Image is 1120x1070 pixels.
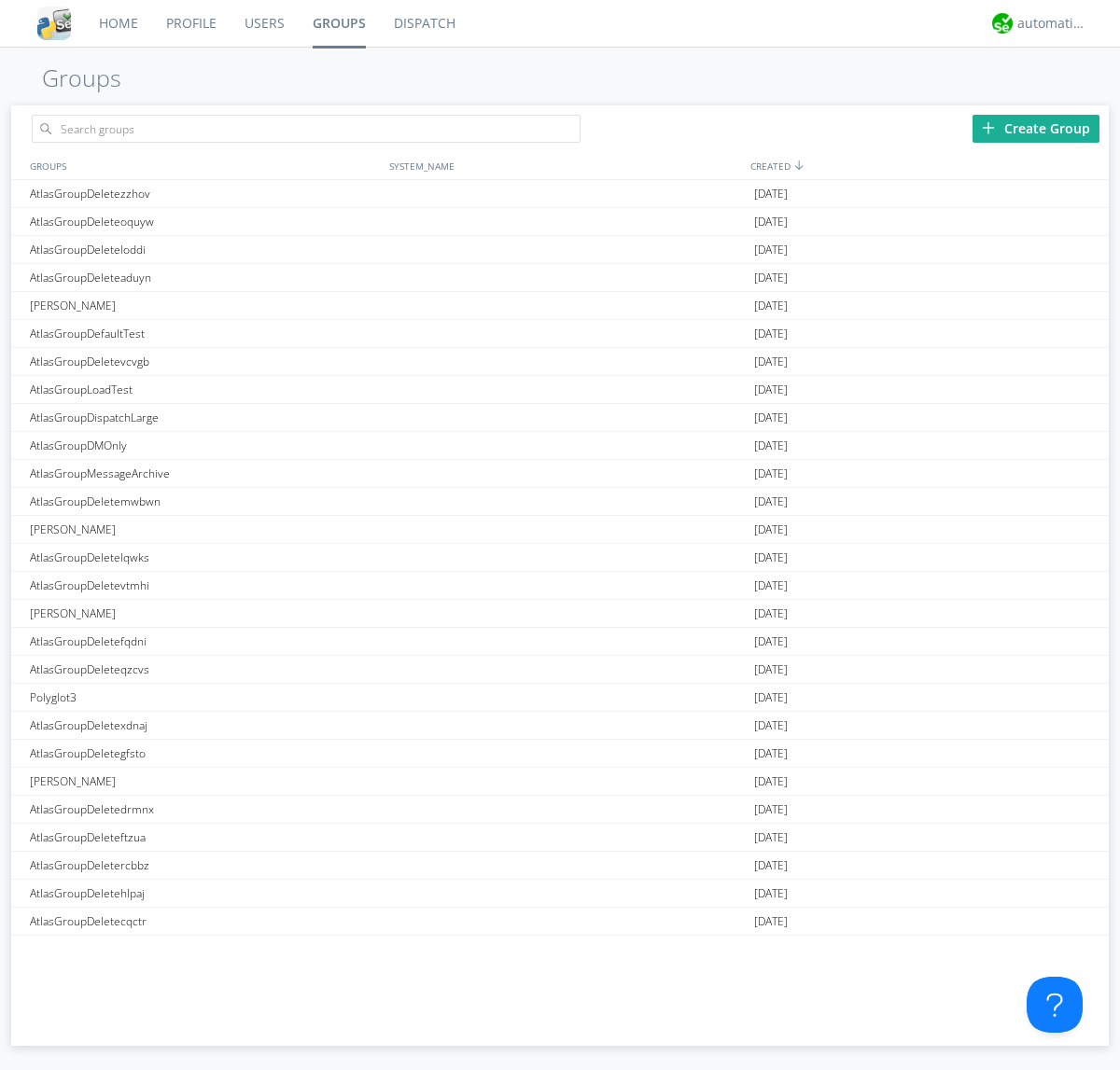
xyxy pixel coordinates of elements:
div: AtlasGroupDeletevtmhi [25,572,385,599]
span: [DATE] [754,208,788,236]
div: Create Group [973,115,1099,143]
a: AtlasGroupDeletelqwks[DATE] [11,544,1109,572]
iframe: Toggle Customer Support [1027,977,1083,1033]
span: [DATE] [754,404,788,432]
div: AtlasGroupDeletevcvgb [25,348,385,375]
a: AtlasGroupDeletexdnaj[DATE] [11,712,1109,740]
img: d2d01cd9b4174d08988066c6d424eccd [992,13,1013,34]
div: AtlasGroupDefaultTest [25,320,385,347]
img: plus.svg [982,121,995,134]
span: [DATE] [754,740,788,768]
a: Polyglot3[DATE] [11,684,1109,712]
span: [DATE] [754,628,788,656]
div: AtlasGroupDeletezzhov [25,180,385,207]
div: AtlasGroupDeletefqdni [25,628,385,655]
span: [DATE] [754,488,788,516]
span: [DATE] [754,460,788,488]
span: [DATE] [754,236,788,264]
a: AtlasGroupMessageArchive[DATE] [11,460,1109,488]
a: AtlasGroupDeletemwbwn[DATE] [11,488,1109,516]
span: [DATE] [754,600,788,628]
span: [DATE] [754,880,788,908]
span: [DATE] [754,572,788,600]
a: AtlasGroupDeletevtmhi[DATE] [11,572,1109,600]
span: [DATE] [754,936,788,964]
a: AtlasGroupDeleteqzcvs[DATE] [11,656,1109,684]
a: [PERSON_NAME][DATE] [11,768,1109,796]
a: AtlasGroupDeletehlpaj[DATE] [11,880,1109,908]
a: AtlasGroupLoadTest[DATE] [11,376,1109,404]
a: [PERSON_NAME][DATE] [11,292,1109,320]
a: AtlasGroupDeleteaduyn[DATE] [11,264,1109,292]
span: [DATE] [754,432,788,460]
div: AtlasGroupDeletercbbz [25,852,385,879]
div: AtlasGroupDMOnly [25,432,385,459]
span: [DATE] [754,348,788,376]
a: [PERSON_NAME][DATE] [11,516,1109,544]
div: GROUPS [25,152,380,179]
span: [DATE] [754,824,788,852]
div: automation+atlas [1017,14,1087,33]
div: [PERSON_NAME] [25,600,385,627]
a: AtlasGroupDeletevcvgb[DATE] [11,348,1109,376]
img: cddb5a64eb264b2086981ab96f4c1ba7 [37,7,71,40]
div: AtlasGroupDeletecqctr [25,908,385,935]
div: AtlasGroupDeleteloddi [25,236,385,263]
div: AtlasGroupDeletelqwks [25,544,385,571]
a: AtlasGroupDeletecqctr[DATE] [11,908,1109,936]
span: [DATE] [754,264,788,292]
span: [DATE] [754,712,788,740]
div: SYSTEM_NAME [385,152,746,179]
div: AtlasGroupDeletemwbwn [25,488,385,515]
span: [DATE] [754,768,788,796]
span: [DATE] [754,320,788,348]
div: AtlasGroupDeleteaduyn [25,264,385,291]
a: AtlasGroupDMOnly[DATE] [11,432,1109,460]
span: [DATE] [754,908,788,936]
a: AtlasGroupDeletezzhov[DATE] [11,180,1109,208]
div: [PERSON_NAME] [25,768,385,795]
div: AtlasGroupMessageArchive [25,460,385,487]
div: AtlasGroupDispatchLarge [25,404,385,431]
span: [DATE] [754,852,788,880]
span: [DATE] [754,796,788,824]
div: AtlasGroupDeleteftzua [25,824,385,851]
a: AtlasGroupDefaultTest[DATE] [11,320,1109,348]
div: AtlasGroupDeletewtnpr [25,936,385,963]
div: [PERSON_NAME] [25,292,385,319]
div: AtlasGroupDeletehlpaj [25,880,385,907]
span: [DATE] [754,684,788,712]
a: AtlasGroupDeleteloddi[DATE] [11,236,1109,264]
div: AtlasGroupDeleteqzcvs [25,656,385,683]
div: [PERSON_NAME] [25,516,385,543]
span: [DATE] [754,656,788,684]
div: AtlasGroupLoadTest [25,376,385,403]
div: AtlasGroupDeletedrmnx [25,796,385,823]
div: CREATED [746,152,1109,179]
span: [DATE] [754,516,788,544]
a: AtlasGroupDispatchLarge[DATE] [11,404,1109,432]
div: AtlasGroupDeletegfsto [25,740,385,767]
span: [DATE] [754,292,788,320]
a: [PERSON_NAME][DATE] [11,600,1109,628]
input: Search groups [32,115,581,143]
a: AtlasGroupDeleteoquyw[DATE] [11,208,1109,236]
span: [DATE] [754,544,788,572]
span: [DATE] [754,180,788,208]
a: AtlasGroupDeletewtnpr[DATE] [11,936,1109,964]
span: [DATE] [754,376,788,404]
a: AtlasGroupDeletefqdni[DATE] [11,628,1109,656]
div: AtlasGroupDeletexdnaj [25,712,385,739]
a: AtlasGroupDeletegfsto[DATE] [11,740,1109,768]
a: AtlasGroupDeletedrmnx[DATE] [11,796,1109,824]
div: AtlasGroupDeleteoquyw [25,208,385,235]
a: AtlasGroupDeletercbbz[DATE] [11,852,1109,880]
div: Polyglot3 [25,684,385,711]
a: AtlasGroupDeleteftzua[DATE] [11,824,1109,852]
